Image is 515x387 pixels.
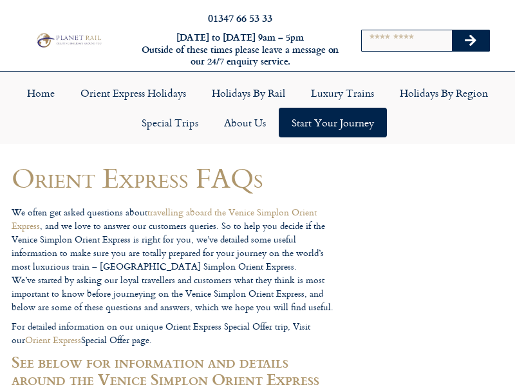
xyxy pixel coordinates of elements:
a: Holidays by Rail [199,78,298,108]
a: Holidays by Region [387,78,501,108]
nav: Menu [6,78,509,137]
a: Orient Express Holidays [68,78,199,108]
a: travelling aboard the Venice Simplon Orient Express [12,205,317,232]
a: Start your Journey [279,108,387,137]
p: We often get asked questions about , and we love to answer our customers queries. So to help you ... [12,205,336,313]
img: Planet Rail Train Holidays Logo [34,32,103,48]
a: Orient Express [25,333,81,346]
a: 01347 66 53 33 [208,10,272,25]
button: Search [452,30,489,51]
p: For detailed information on our unique Orient Express Special Offer trip, Visit our Special Offer... [12,319,336,346]
a: About Us [211,108,279,137]
a: Luxury Trains [298,78,387,108]
a: Home [14,78,68,108]
h6: [DATE] to [DATE] 9am – 5pm Outside of these times please leave a message on our 24/7 enquiry serv... [140,32,340,68]
a: Special Trips [129,108,211,137]
h1: Orient Express FAQs [12,163,336,193]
